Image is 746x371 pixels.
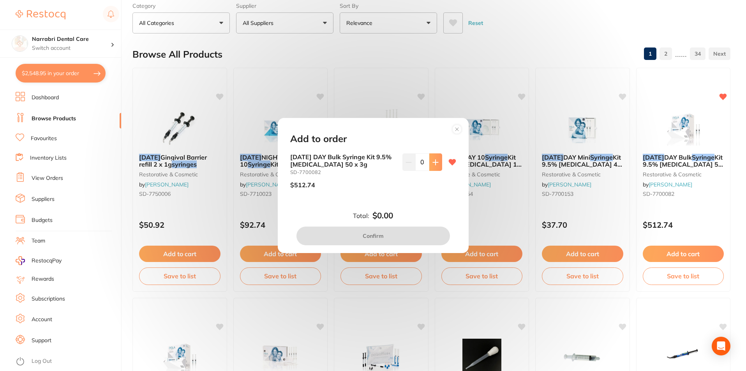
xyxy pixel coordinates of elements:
div: Open Intercom Messenger [712,337,730,355]
button: Confirm [296,227,450,245]
p: $512.74 [290,181,315,188]
b: [DATE] DAY Bulk Syringe Kit 9.5% [MEDICAL_DATA] 50 x 3g [290,153,396,168]
h2: Add to order [290,134,347,144]
small: SD-7700082 [290,169,396,175]
label: Total: [353,212,369,219]
b: $0.00 [372,211,393,220]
